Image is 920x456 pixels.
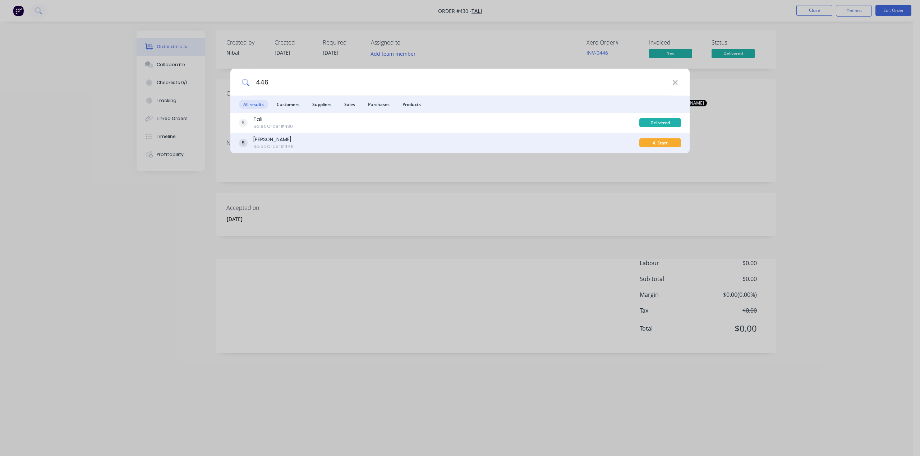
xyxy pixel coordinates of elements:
[340,100,359,109] span: Sales
[398,100,425,109] span: Products
[253,116,293,123] div: Tali
[239,100,268,109] span: All results
[253,136,294,143] div: [PERSON_NAME]
[253,143,294,150] div: Sales Order #446
[250,69,672,96] input: Start typing a customer or supplier name to create a new order...
[639,118,681,127] div: Delivered
[308,100,336,109] span: Suppliers
[253,123,293,130] div: Sales Order #430
[639,138,681,147] div: 4. Start Fabrication
[364,100,394,109] span: Purchases
[272,100,304,109] span: Customers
